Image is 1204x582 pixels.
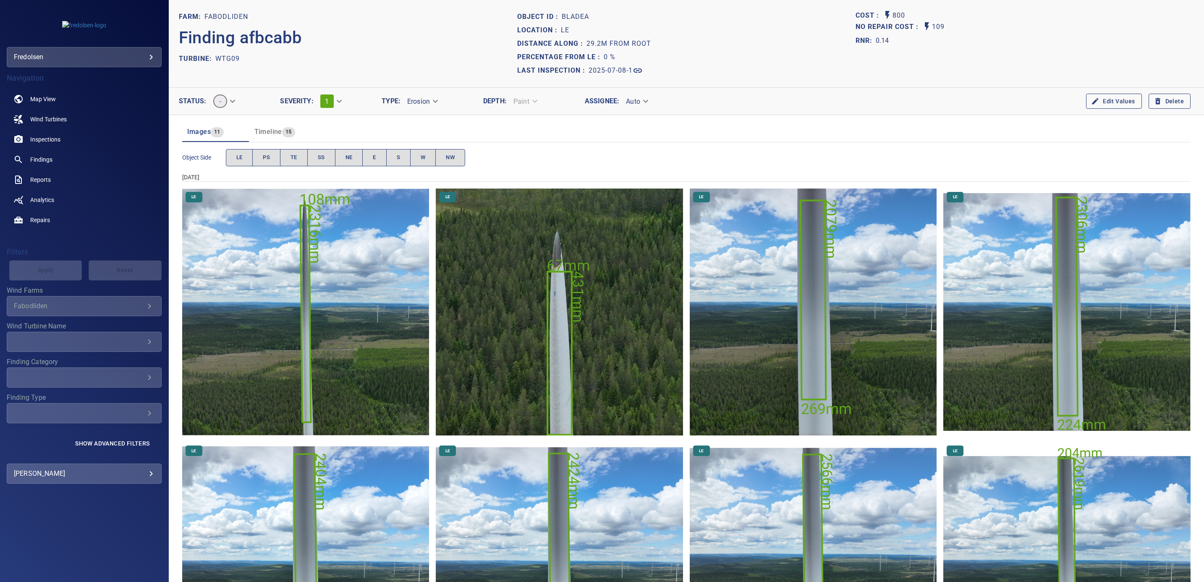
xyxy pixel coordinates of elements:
[226,149,253,166] button: LE
[14,467,154,480] div: [PERSON_NAME]
[1086,94,1141,109] button: Edit Values
[440,448,455,454] span: LE
[226,149,466,166] div: objectSide
[335,149,363,166] button: NE
[182,153,226,162] span: Object Side
[562,12,589,22] p: bladeA
[604,52,615,62] p: 0 %
[7,296,162,316] div: Wind Farms
[7,359,162,365] label: Finding Category
[7,129,162,149] a: inspections noActive
[373,153,376,163] span: E
[517,52,604,62] p: Percentage from LE :
[211,127,224,137] span: 11
[7,332,162,352] div: Wind Turbine Name
[619,94,654,109] div: Auto
[280,149,308,166] button: TE
[856,36,876,46] h1: RNR:
[561,25,569,35] p: LE
[186,448,201,454] span: LE
[517,39,586,49] p: Distance along :
[236,153,243,163] span: LE
[922,21,932,31] svg: Auto No Repair Cost
[517,66,589,76] p: Last Inspection :
[410,149,436,166] button: W
[856,34,889,47] span: The ratio of the additional incurred cost of repair in 1 year and the cost of repairing today. Fi...
[318,153,325,163] span: SS
[7,248,162,256] h4: Filters
[517,12,562,22] p: Object ID :
[589,66,643,76] a: 2025-07-08-1
[7,403,162,423] div: Finding Type
[856,10,882,21] span: The base labour and equipment costs to repair the finding. Does not include the loss of productio...
[307,149,335,166] button: SS
[932,21,945,33] p: 109
[397,153,400,163] span: S
[186,194,201,200] span: LE
[325,97,329,105] span: 1
[7,89,162,109] a: map noActive
[62,21,106,29] img: fredolsen-logo
[876,36,889,46] p: 0.14
[694,448,709,454] span: LE
[30,155,52,164] span: Findings
[30,176,51,184] span: Reports
[386,149,411,166] button: S
[943,189,1191,436] img: Fabodliden/WTG09/2025-07-08-1/2025-07-08-1/image15wp17.jpg
[252,149,280,166] button: PS
[483,98,507,105] label: Depth :
[182,189,429,436] img: Fabodliden/WTG09/2025-07-08-1/2025-07-08-1/image23wp25.jpg
[7,170,162,190] a: reports noActive
[345,153,353,163] span: NE
[435,149,465,166] button: NW
[7,323,162,330] label: Wind Turbine Name
[30,95,56,103] span: Map View
[517,25,561,35] p: Location :
[7,149,162,170] a: findings noActive
[182,173,1191,181] div: [DATE]
[856,23,922,31] h1: No Repair Cost :
[948,194,963,200] span: LE
[1149,94,1191,109] button: Delete
[179,98,207,105] label: Status :
[179,25,302,50] p: Finding afbcabb
[7,210,162,230] a: repairs noActive
[7,47,162,67] div: fredolsen
[382,98,400,105] label: Type :
[362,149,386,166] button: E
[282,127,295,137] span: 15
[254,128,282,136] span: Timeline
[204,12,248,22] p: Fabodliden
[436,189,683,436] img: Fabodliden/WTG09/2025-07-08-1/2025-07-08-1/image24wp26.jpg
[586,39,651,49] p: 29.2m from root
[214,97,226,105] span: -
[400,94,443,109] div: Erosion
[440,194,455,200] span: LE
[882,10,893,20] svg: Auto Cost
[179,12,204,22] p: FARM:
[75,440,149,447] span: Show Advanced Filters
[694,194,709,200] span: LE
[30,216,50,224] span: Repairs
[291,153,297,163] span: TE
[585,98,619,105] label: Assignee :
[30,135,60,144] span: Inspections
[7,367,162,388] div: Finding Category
[856,21,922,33] span: Projected additional costs incurred by waiting 1 year to repair. This is a function of possible i...
[30,196,54,204] span: Analytics
[893,10,905,21] p: 800
[187,128,211,136] span: Images
[215,54,240,64] p: WTG09
[7,109,162,129] a: windturbines noActive
[690,189,937,436] img: Fabodliden/WTG09/2025-07-08-1/2025-07-08-1/image14wp16.jpg
[589,66,633,76] p: 2025-07-08-1
[179,54,215,64] p: TURBINE:
[507,94,543,109] div: Paint
[70,437,154,450] button: Show Advanced Filters
[14,302,144,310] div: Fabodliden
[948,448,963,454] span: LE
[280,98,313,105] label: Severity :
[207,91,241,111] div: -
[7,287,162,294] label: Wind Farms
[14,50,154,64] div: fredolsen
